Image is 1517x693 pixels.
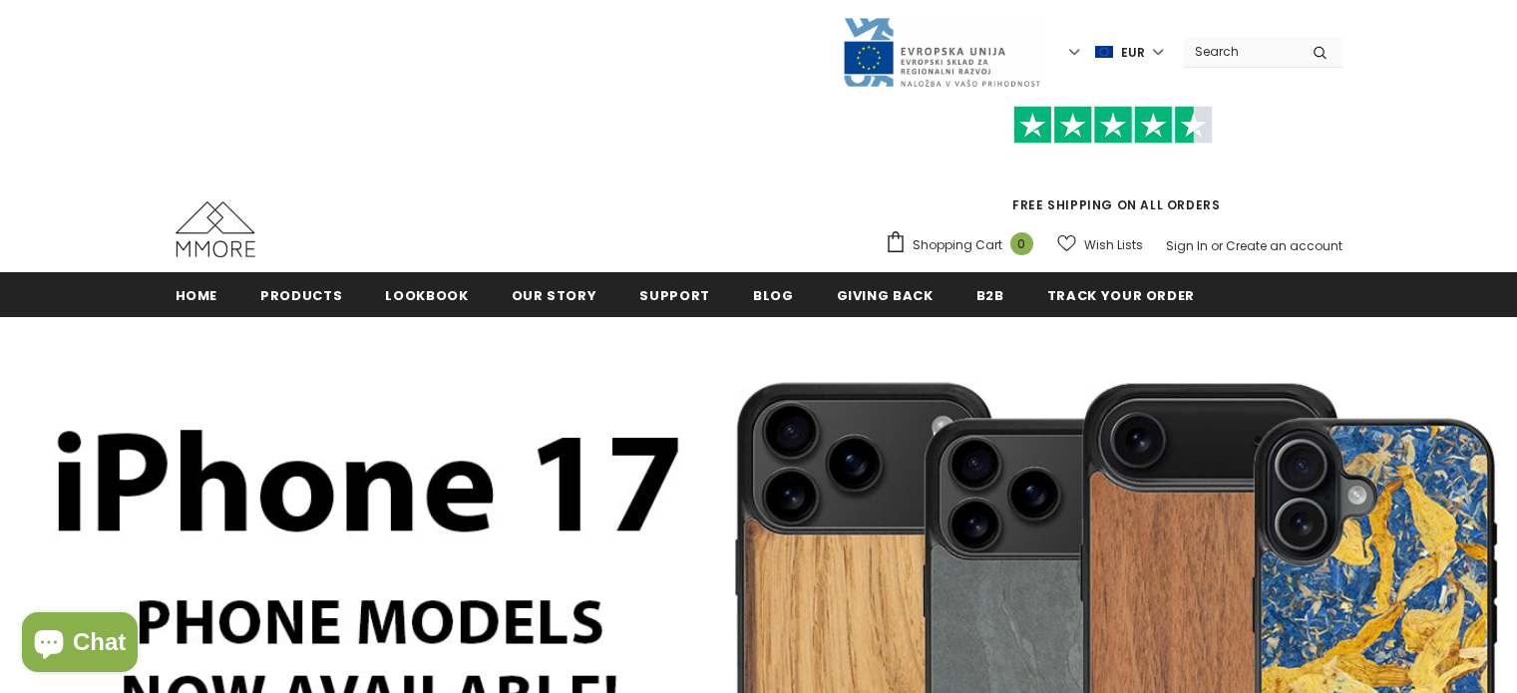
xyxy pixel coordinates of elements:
[885,230,1043,260] a: Shopping Cart 0
[385,272,468,317] a: Lookbook
[639,272,710,317] a: support
[753,286,794,305] span: Blog
[842,43,1041,60] a: Javni Razpis
[385,286,468,305] span: Lookbook
[842,16,1041,89] img: Javni Razpis
[260,286,342,305] span: Products
[1010,232,1033,255] span: 0
[176,286,218,305] span: Home
[976,272,1004,317] a: B2B
[1121,43,1145,63] span: EUR
[1013,106,1213,145] img: Trust Pilot Stars
[176,201,255,257] img: MMORE Cases
[512,272,597,317] a: Our Story
[1226,237,1342,254] a: Create an account
[16,612,144,677] inbox-online-store-chat: Shopify online store chat
[639,286,710,305] span: support
[260,272,342,317] a: Products
[837,286,934,305] span: Giving back
[1057,227,1143,262] a: Wish Lists
[1047,272,1195,317] a: Track your order
[1047,286,1195,305] span: Track your order
[1183,37,1298,66] input: Search Site
[976,286,1004,305] span: B2B
[753,272,794,317] a: Blog
[1084,235,1143,255] span: Wish Lists
[885,144,1342,195] iframe: Customer reviews powered by Trustpilot
[837,272,934,317] a: Giving back
[1166,237,1208,254] a: Sign In
[885,115,1342,213] span: FREE SHIPPING ON ALL ORDERS
[512,286,597,305] span: Our Story
[176,272,218,317] a: Home
[913,235,1002,255] span: Shopping Cart
[1211,237,1223,254] span: or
